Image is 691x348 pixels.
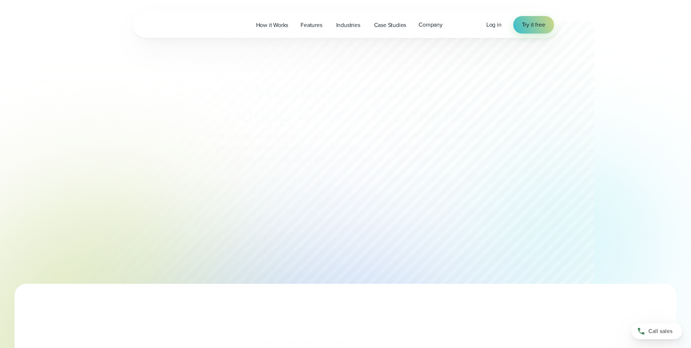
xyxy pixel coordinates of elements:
span: Company [419,20,443,29]
span: Features [301,21,322,30]
a: How it Works [250,18,295,32]
a: Case Studies [368,18,413,32]
a: Try it free [513,16,554,34]
span: How it Works [256,21,288,30]
span: Industries [336,21,360,30]
a: Call sales [631,323,682,339]
a: Log in [486,20,502,29]
span: Case Studies [374,21,407,30]
span: Try it free [522,20,545,29]
span: Call sales [648,327,672,336]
